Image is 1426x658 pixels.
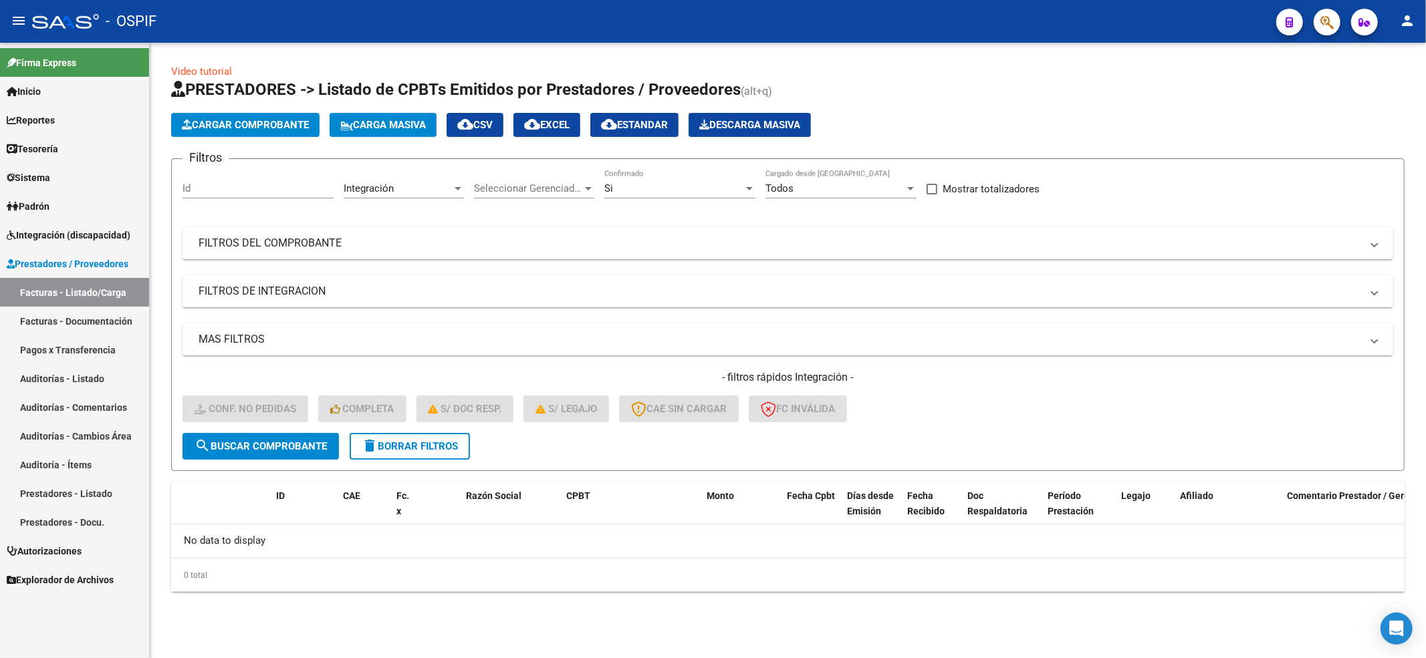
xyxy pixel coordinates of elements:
span: Doc Respaldatoria [967,490,1028,516]
button: S/ legajo [523,395,609,422]
span: Fecha Cpbt [787,490,835,501]
span: Explorador de Archivos [7,572,114,587]
span: Descarga Masiva [699,119,800,131]
mat-panel-title: MAS FILTROS [199,332,1361,347]
div: No data to display [171,524,1405,558]
mat-icon: search [195,438,211,454]
span: Si [604,182,613,194]
span: Firma Express [7,55,76,70]
span: Integración [344,182,394,194]
button: CSV [447,113,503,137]
app-download-masive: Descarga masiva de comprobantes (adjuntos) [689,113,811,137]
span: Días desde Emisión [847,490,894,516]
span: CSV [457,119,493,131]
datatable-header-cell: Días desde Emisión [842,482,902,540]
button: EXCEL [513,113,580,137]
mat-expansion-panel-header: FILTROS DEL COMPROBANTE [183,227,1393,259]
datatable-header-cell: ID [271,482,338,540]
span: Todos [765,182,794,194]
span: Completa [330,403,394,415]
span: Padrón [7,199,49,214]
span: S/ legajo [536,403,597,415]
button: FC Inválida [749,395,847,422]
button: Completa [318,395,406,422]
span: Borrar Filtros [362,440,458,452]
span: Fecha Recibido [907,490,945,516]
button: Carga Masiva [330,113,437,137]
a: Video tutorial [171,65,232,77]
mat-expansion-panel-header: MAS FILTROS [183,323,1393,355]
mat-icon: cloud_download [601,116,617,132]
datatable-header-cell: Legajo [1116,482,1155,540]
button: Descarga Masiva [689,113,811,137]
div: 0 total [171,558,1405,592]
button: CAE SIN CARGAR [619,395,739,422]
button: Buscar Comprobante [183,433,339,460]
span: (alt+q) [741,85,772,98]
datatable-header-cell: Razón Social [461,482,561,540]
span: Reportes [7,113,55,128]
span: Estandar [601,119,668,131]
mat-icon: cloud_download [457,116,473,132]
button: Borrar Filtros [350,433,470,460]
h4: - filtros rápidos Integración - [183,370,1393,385]
button: Conf. no pedidas [183,395,308,422]
button: S/ Doc Resp. [417,395,514,422]
datatable-header-cell: Fecha Recibido [902,482,962,540]
span: ID [276,490,285,501]
datatable-header-cell: CAE [338,482,391,540]
span: Período Prestación [1048,490,1094,516]
datatable-header-cell: Período Prestación [1042,482,1116,540]
span: Cargar Comprobante [182,119,309,131]
span: Carga Masiva [340,119,426,131]
span: Seleccionar Gerenciador [474,182,582,194]
span: Prestadores / Proveedores [7,257,128,271]
mat-panel-title: FILTROS DE INTEGRACION [199,284,1361,299]
span: EXCEL [524,119,570,131]
span: Mostrar totalizadores [943,181,1040,197]
span: - OSPIF [106,7,156,36]
span: Sistema [7,170,50,185]
span: Integración (discapacidad) [7,228,130,242]
datatable-header-cell: Afiliado [1175,482,1282,540]
span: Buscar Comprobante [195,440,327,452]
span: Tesorería [7,142,58,156]
h3: Filtros [183,148,229,167]
span: CPBT [566,490,590,501]
span: CAE SIN CARGAR [631,403,727,415]
div: Open Intercom Messenger [1381,613,1413,645]
span: FC Inválida [761,403,835,415]
datatable-header-cell: Fecha Cpbt [782,482,842,540]
span: Conf. no pedidas [195,403,296,415]
mat-expansion-panel-header: FILTROS DE INTEGRACION [183,275,1393,307]
span: Razón Social [466,490,521,501]
button: Cargar Comprobante [171,113,320,137]
mat-icon: cloud_download [524,116,540,132]
span: Fc. x [396,490,409,516]
span: CAE [343,490,360,501]
button: Estandar [590,113,679,137]
span: Afiliado [1180,490,1213,501]
span: Inicio [7,84,41,99]
datatable-header-cell: Fc. x [391,482,418,540]
span: Autorizaciones [7,544,82,558]
datatable-header-cell: Monto [701,482,782,540]
mat-icon: menu [11,13,27,29]
mat-icon: person [1399,13,1415,29]
span: Monto [707,490,734,501]
mat-icon: delete [362,438,378,454]
datatable-header-cell: CPBT [561,482,701,540]
span: Legajo [1121,490,1151,501]
span: S/ Doc Resp. [429,403,502,415]
mat-panel-title: FILTROS DEL COMPROBANTE [199,236,1361,251]
datatable-header-cell: Doc Respaldatoria [962,482,1042,540]
span: PRESTADORES -> Listado de CPBTs Emitidos por Prestadores / Proveedores [171,80,741,99]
